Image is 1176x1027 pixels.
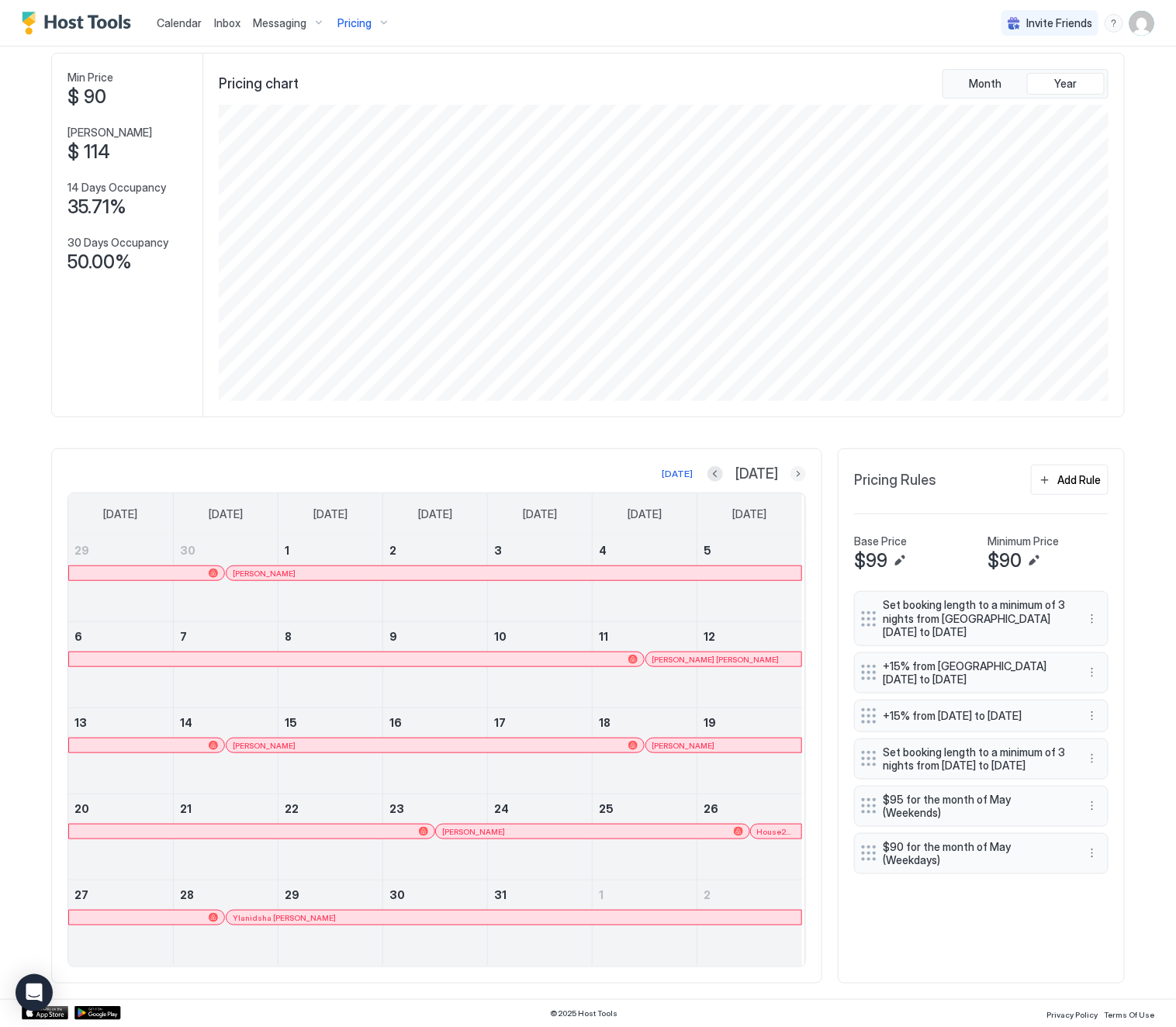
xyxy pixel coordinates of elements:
[697,536,802,622] td: July 5, 2025
[278,880,382,909] a: July 29, 2025
[278,536,382,565] a: July 1, 2025
[628,507,662,521] span: [DATE]
[382,707,487,794] td: July 16, 2025
[733,507,767,521] span: [DATE]
[174,794,278,823] a: July 21, 2025
[652,655,796,665] div: [PERSON_NAME] [PERSON_NAME]
[67,85,106,109] span: $ 90
[1083,663,1102,682] div: menu
[593,536,697,622] td: July 4, 2025
[883,709,1067,723] span: +15% from [DATE] to [DATE]
[67,126,152,140] span: [PERSON_NAME]
[74,888,88,901] span: 27
[697,880,802,966] td: August 2, 2025
[883,793,1067,820] span: $95 for the month of May (Weekends)
[854,549,887,572] span: $99
[707,466,723,482] button: Previous month
[67,251,132,274] span: 50.00%
[389,802,404,815] span: 23
[103,507,137,521] span: [DATE]
[1083,797,1102,815] button: More options
[68,707,173,794] td: July 13, 2025
[593,621,697,707] td: July 11, 2025
[22,1006,68,1020] a: App Store
[214,15,240,31] a: Inbox
[1083,749,1102,768] button: More options
[599,888,604,901] span: 1
[193,493,258,535] a: Monday
[1083,844,1102,863] div: menu
[253,16,306,30] span: Messaging
[593,794,697,823] a: July 25, 2025
[488,880,593,966] td: July 31, 2025
[233,569,296,579] span: [PERSON_NAME]
[697,707,802,794] td: July 19, 2025
[488,708,592,737] a: July 17, 2025
[180,544,195,557] span: 30
[883,745,1067,773] span: Set booking length to a minimum of 3 nights from [DATE] to [DATE]
[697,622,802,651] a: July 12, 2025
[697,794,802,880] td: July 26, 2025
[418,507,452,521] span: [DATE]
[969,77,1001,91] span: Month
[1083,707,1102,725] button: More options
[174,536,278,565] a: June 30, 2025
[488,794,592,823] a: July 24, 2025
[854,534,907,548] span: Base Price
[494,544,502,557] span: 3
[442,827,742,837] div: [PERSON_NAME]
[593,794,697,880] td: July 25, 2025
[488,707,593,794] td: July 17, 2025
[233,569,795,579] div: [PERSON_NAME]
[488,621,593,707] td: July 10, 2025
[174,880,278,909] a: July 28, 2025
[233,741,638,751] div: [PERSON_NAME]
[550,1008,617,1018] span: © 2025 Host Tools
[1083,663,1102,682] button: More options
[67,195,126,219] span: 35.71%
[209,507,243,521] span: [DATE]
[697,880,802,909] a: August 2, 2025
[854,472,936,489] span: Pricing Rules
[173,621,278,707] td: July 7, 2025
[697,708,802,737] a: July 19, 2025
[442,827,505,837] span: [PERSON_NAME]
[697,794,802,823] a: July 26, 2025
[1083,610,1102,628] button: More options
[883,598,1067,639] span: Set booking length to a minimum of 3 nights from [GEOGRAPHIC_DATA][DATE] to [DATE]
[1083,844,1102,863] button: More options
[68,536,173,565] a: June 29, 2025
[173,880,278,966] td: July 28, 2025
[523,507,557,521] span: [DATE]
[74,716,87,729] span: 13
[488,622,592,651] a: July 10, 2025
[313,507,348,521] span: [DATE]
[383,708,487,737] a: July 16, 2025
[16,974,53,1011] div: Open Intercom Messenger
[488,536,593,622] td: July 3, 2025
[74,1006,121,1020] div: Google Play Store
[382,794,487,880] td: July 23, 2025
[599,716,610,729] span: 18
[174,622,278,651] a: July 7, 2025
[1055,77,1077,91] span: Year
[987,549,1022,572] span: $90
[593,880,697,966] td: August 1, 2025
[1104,1005,1154,1022] a: Terms Of Use
[697,536,802,565] a: July 5, 2025
[735,465,778,483] span: [DATE]
[1057,472,1101,488] div: Add Rule
[278,707,382,794] td: July 15, 2025
[233,741,296,751] span: [PERSON_NAME]
[599,544,607,557] span: 4
[68,622,173,651] a: July 6, 2025
[298,493,363,535] a: Tuesday
[987,534,1059,548] span: Minimum Price
[704,888,711,901] span: 2
[1083,797,1102,815] div: menu
[1083,749,1102,768] div: menu
[1025,552,1043,570] button: Edit
[593,536,697,565] a: July 4, 2025
[285,888,299,901] span: 29
[389,630,397,643] span: 9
